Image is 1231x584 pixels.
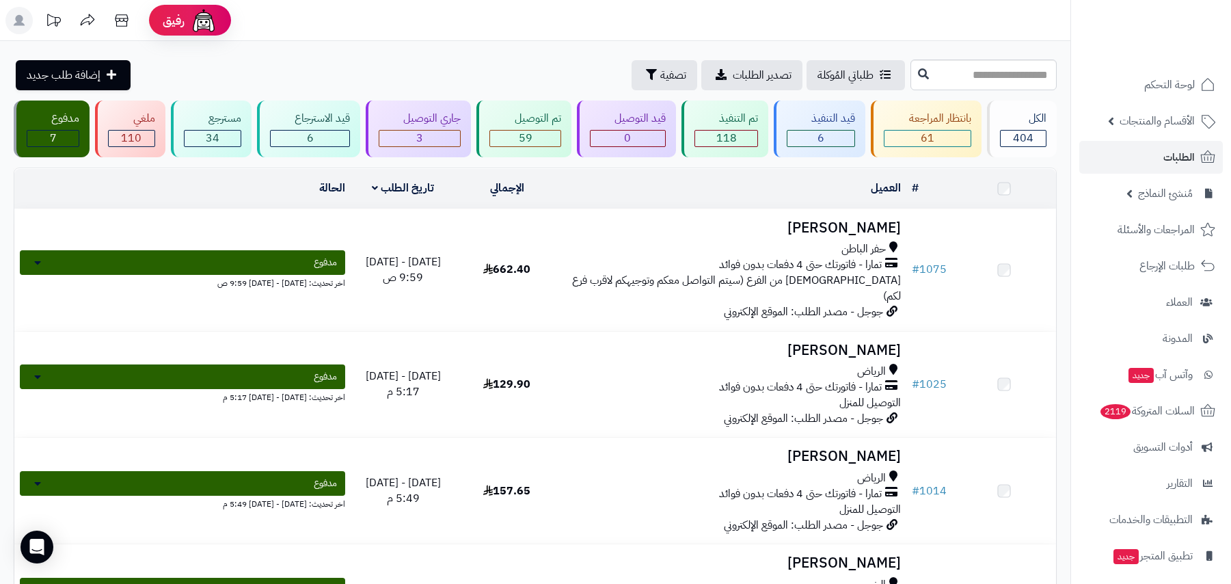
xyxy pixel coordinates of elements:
span: تصدير الطلبات [733,67,792,83]
span: جوجل - مصدر الطلب: الموقع الإلكتروني [724,304,883,320]
span: 0 [624,130,631,146]
span: العملاء [1166,293,1193,312]
span: التقارير [1167,474,1193,493]
a: مدفوع 7 [11,101,92,157]
div: 6 [271,131,349,146]
a: التقارير [1079,467,1223,500]
a: تحديثات المنصة [36,7,70,38]
span: تمارا - فاتورتك حتى 4 دفعات بدون فوائد [719,257,882,273]
a: تصدير الطلبات [701,60,802,90]
div: 7 [27,131,79,146]
a: طلباتي المُوكلة [807,60,905,90]
span: تصفية [660,67,686,83]
div: 6 [787,131,854,146]
span: 2119 [1100,404,1131,420]
span: مُنشئ النماذج [1138,184,1193,203]
a: #1014 [912,483,947,499]
span: 3 [416,130,423,146]
span: المراجعات والأسئلة [1118,220,1195,239]
span: 59 [519,130,532,146]
span: السلات المتروكة [1099,401,1195,421]
div: 0 [591,131,665,146]
a: المدونة [1079,322,1223,355]
span: 6 [817,130,824,146]
h3: [PERSON_NAME] [565,343,900,358]
a: وآتس آبجديد [1079,358,1223,391]
a: الإجمالي [490,180,524,196]
span: تمارا - فاتورتك حتى 4 دفعات بدون فوائد [719,486,882,502]
img: logo-2.png [1138,31,1218,60]
div: 3 [379,131,460,146]
span: مدفوع [314,477,337,490]
h3: [PERSON_NAME] [565,555,900,571]
a: العملاء [1079,286,1223,319]
span: وآتس آب [1127,365,1193,384]
span: 157.65 [483,483,530,499]
a: قيد التوصيل 0 [574,101,679,157]
span: 61 [921,130,934,146]
h3: [PERSON_NAME] [565,449,900,464]
a: تاريخ الطلب [372,180,434,196]
a: ملغي 110 [92,101,167,157]
div: جاري التوصيل [379,111,461,127]
div: 34 [185,131,241,146]
a: جاري التوصيل 3 [363,101,474,157]
span: إضافة طلب جديد [27,67,100,83]
div: اخر تحديث: [DATE] - [DATE] 5:17 م [20,389,345,403]
a: بانتظار المراجعة 61 [868,101,984,157]
a: إضافة طلب جديد [16,60,131,90]
span: [DEMOGRAPHIC_DATA] من الفرع (سيتم التواصل معكم وتوجيهكم لاقرب فرع لكم) [572,272,901,304]
a: العميل [871,180,901,196]
a: تم التوصيل 59 [474,101,573,157]
span: [DATE] - [DATE] 9:59 ص [366,254,441,286]
span: أدوات التسويق [1133,438,1193,457]
span: التوصيل للمنزل [839,501,901,518]
span: الرياض [857,470,886,486]
a: الطلبات [1079,141,1223,174]
span: جوجل - مصدر الطلب: الموقع الإلكتروني [724,517,883,533]
span: الطلبات [1163,148,1195,167]
span: المدونة [1163,329,1193,348]
button: تصفية [632,60,697,90]
div: ملغي [108,111,154,127]
a: الحالة [319,180,345,196]
span: التوصيل للمنزل [839,395,901,411]
div: اخر تحديث: [DATE] - [DATE] 5:49 م [20,496,345,510]
span: لوحة التحكم [1144,75,1195,94]
a: التطبيقات والخدمات [1079,503,1223,536]
div: بانتظار المراجعة [884,111,971,127]
span: تطبيق المتجر [1112,546,1193,566]
span: 404 [1013,130,1033,146]
div: تم التنفيذ [694,111,758,127]
div: الكل [1000,111,1046,127]
a: #1025 [912,376,947,393]
a: طلبات الإرجاع [1079,250,1223,282]
span: التطبيقات والخدمات [1109,510,1193,529]
span: [DATE] - [DATE] 5:17 م [366,368,441,400]
span: طلباتي المُوكلة [817,67,874,83]
span: 34 [206,130,219,146]
a: الكل404 [984,101,1059,157]
span: تمارا - فاتورتك حتى 4 دفعات بدون فوائد [719,380,882,395]
a: تم التنفيذ 118 [679,101,771,157]
a: لوحة التحكم [1079,68,1223,101]
div: قيد الاسترجاع [270,111,350,127]
span: 118 [716,130,737,146]
div: تم التوصيل [489,111,560,127]
div: 118 [695,131,757,146]
div: 110 [109,131,154,146]
a: مسترجع 34 [168,101,254,157]
span: حفر الباطن [841,241,886,257]
span: جوجل - مصدر الطلب: الموقع الإلكتروني [724,410,883,427]
span: 6 [307,130,314,146]
span: 129.90 [483,376,530,393]
div: اخر تحديث: [DATE] - [DATE] 9:59 ص [20,275,345,289]
a: أدوات التسويق [1079,431,1223,464]
h3: [PERSON_NAME] [565,220,900,236]
div: 61 [884,131,970,146]
span: الرياض [857,364,886,380]
span: 662.40 [483,261,530,278]
span: مدفوع [314,256,337,269]
span: [DATE] - [DATE] 5:49 م [366,475,441,507]
div: قيد التوصيل [590,111,666,127]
